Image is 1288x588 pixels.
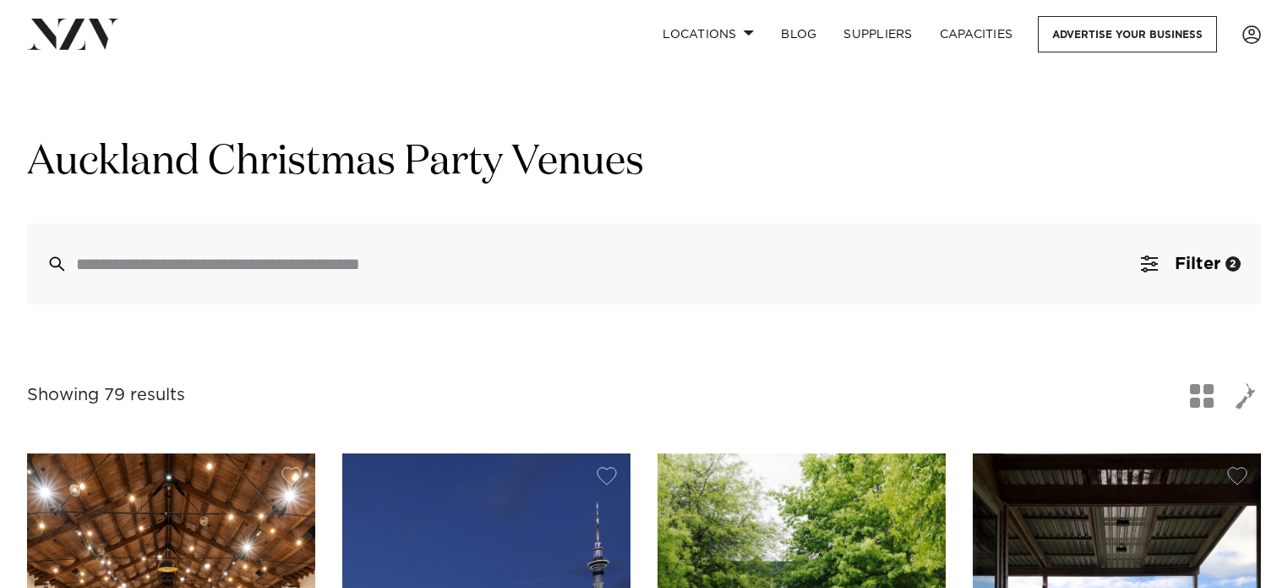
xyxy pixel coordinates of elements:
[27,382,185,409] div: Showing 79 results
[1121,223,1261,305] button: Filter2
[649,16,767,52] a: Locations
[1175,256,1220,272] span: Filter
[767,16,830,52] a: BLOG
[1225,256,1241,272] div: 2
[27,19,119,49] img: nzv-logo.png
[1038,16,1217,52] a: Advertise your business
[830,16,925,52] a: SUPPLIERS
[926,16,1027,52] a: Capacities
[27,136,1261,190] h1: Auckland Christmas Party Venues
